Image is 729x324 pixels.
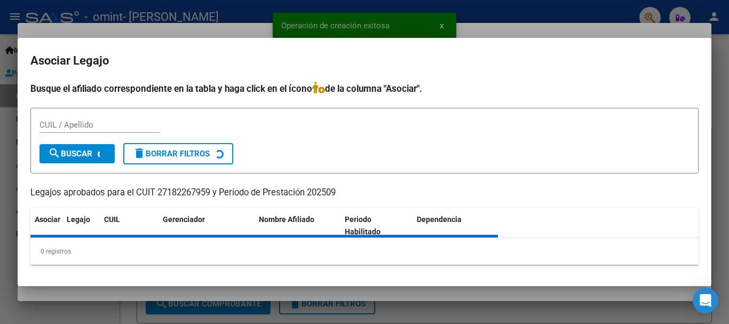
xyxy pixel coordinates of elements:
span: Borrar Filtros [133,149,210,159]
button: Borrar Filtros [123,143,233,164]
button: Buscar [39,144,115,163]
h2: Asociar Legajo [30,51,699,71]
p: Legajos aprobados para el CUIT 27182267959 y Período de Prestación 202509 [30,186,699,200]
datatable-header-cell: CUIL [100,208,159,243]
span: CUIL [104,215,120,224]
datatable-header-cell: Dependencia [413,208,498,243]
div: 0 registros [30,238,699,265]
span: Periodo Habilitado [345,215,381,236]
datatable-header-cell: Periodo Habilitado [340,208,413,243]
span: Buscar [48,149,92,159]
span: Asociar [35,215,60,224]
datatable-header-cell: Asociar [30,208,62,243]
mat-icon: delete [133,147,146,160]
h4: Busque el afiliado correspondiente en la tabla y haga click en el ícono de la columna "Asociar". [30,82,699,96]
span: Gerenciador [163,215,205,224]
span: Legajo [67,215,90,224]
span: Nombre Afiliado [259,215,314,224]
datatable-header-cell: Nombre Afiliado [255,208,340,243]
datatable-header-cell: Legajo [62,208,100,243]
div: Open Intercom Messenger [693,288,718,313]
span: Dependencia [417,215,462,224]
datatable-header-cell: Gerenciador [159,208,255,243]
mat-icon: search [48,147,61,160]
